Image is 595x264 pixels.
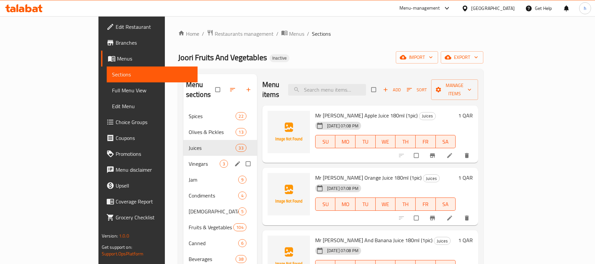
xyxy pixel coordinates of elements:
div: items [238,192,246,199]
div: Juices [419,112,436,120]
div: items [238,207,246,215]
button: Sort [405,85,428,95]
span: Full Menu View [112,86,193,94]
a: Choice Groups [101,114,198,130]
span: Version: [102,232,118,240]
h2: Menu items [262,80,280,100]
span: 104 [234,224,246,231]
button: SA [436,198,456,211]
span: Vinegars [189,160,220,168]
a: Menus [281,29,304,38]
div: Juices [434,237,451,245]
span: Condiments [189,192,238,199]
div: items [238,176,246,184]
div: items [233,223,246,231]
span: Grocery Checklist [116,213,193,221]
span: Sort items [402,85,431,95]
span: MO [338,137,353,147]
button: Add [381,85,402,95]
span: 38 [236,256,246,262]
span: Mr [PERSON_NAME] Orange Juice 180ml (1pic) [315,173,422,183]
div: Vinegars3edit [183,156,257,172]
div: items [236,112,246,120]
a: Coupons [101,130,198,146]
div: [DEMOGRAPHIC_DATA]5 [183,203,257,219]
span: h [584,5,586,12]
span: Get support on: [102,243,132,251]
div: Menu-management [399,4,440,12]
span: Juices [423,175,439,182]
div: Inactive [270,54,289,62]
span: Menus [289,30,304,38]
a: Menus [101,51,198,66]
span: Coupons [116,134,193,142]
button: export [441,51,483,64]
div: Jam9 [183,172,257,188]
span: export [446,53,478,62]
a: Edit menu item [446,215,454,221]
span: [DATE] 07:08 PM [324,185,361,192]
span: FR [418,137,433,147]
a: Grocery Checklist [101,209,198,225]
span: Choice Groups [116,118,193,126]
a: Upsell [101,178,198,194]
span: SU [318,199,333,209]
button: TH [395,135,416,148]
span: Canned [189,239,238,247]
nav: breadcrumb [178,29,484,38]
span: Select section [367,83,381,96]
button: SU [315,198,336,211]
span: Sort [407,86,427,94]
span: Jam [189,176,238,184]
span: Menu disclaimer [116,166,193,174]
button: WE [376,198,396,211]
span: [DEMOGRAPHIC_DATA] [189,207,238,215]
button: edit [233,159,243,168]
div: Beverages [189,255,236,263]
button: MO [335,198,355,211]
a: Support.OpsPlatform [102,249,144,258]
span: Sections [112,70,193,78]
button: Branch-specific-item [425,211,441,225]
a: Edit menu item [446,152,454,159]
a: Sections [107,66,198,82]
span: 3 [220,161,228,167]
a: Promotions [101,146,198,162]
span: TH [398,199,413,209]
span: FR [418,199,433,209]
span: 22 [236,113,246,119]
button: SA [436,135,456,148]
span: TU [358,137,373,147]
button: WE [376,135,396,148]
a: Full Menu View [107,82,198,98]
a: Edit Restaurant [101,19,198,35]
span: Inactive [270,55,289,61]
div: Juices [189,144,236,152]
span: Select all sections [211,83,225,96]
span: Spices [189,112,236,120]
span: Fruits & Vegetables [189,223,234,231]
div: Juices33 [183,140,257,156]
span: Menus [117,55,193,63]
button: TU [355,198,376,211]
div: Fruits & Vegetables104 [183,219,257,235]
span: import [401,53,433,62]
button: FR [416,198,436,211]
img: Mr Juicy Orange Juice 180ml (1pic) [268,173,310,215]
button: TH [395,198,416,211]
span: Mr [PERSON_NAME] Apple Juice 180ml (1pic) [315,110,418,120]
span: Select to update [410,212,424,224]
span: SA [438,137,453,147]
span: 6 [239,240,246,246]
button: delete [460,148,475,163]
div: items [220,160,228,168]
span: Juices [419,112,435,120]
a: Edit Menu [107,98,198,114]
h2: Menu sections [186,80,215,100]
div: [GEOGRAPHIC_DATA] [471,5,515,12]
button: delete [460,211,475,225]
li: / [202,30,204,38]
